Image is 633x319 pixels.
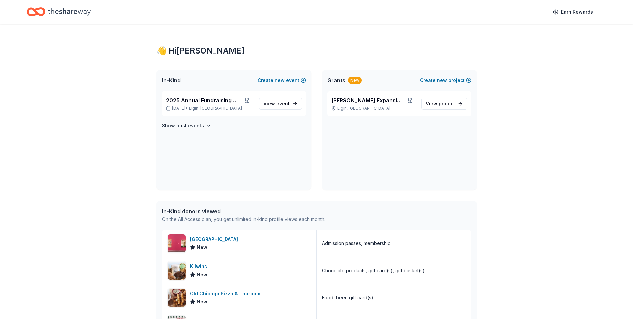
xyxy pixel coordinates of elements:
a: View project [421,98,467,110]
button: Show past events [162,122,211,130]
h4: Show past events [162,122,204,130]
div: Old Chicago Pizza & Taproom [190,290,263,298]
div: New [348,77,362,84]
img: Image for Old Chicago Pizza & Taproom [168,289,186,307]
span: [PERSON_NAME] Expansion 2025 [331,96,405,104]
div: Admission passes, membership [322,239,391,247]
div: In-Kind donors viewed [162,207,325,215]
span: View [263,100,290,108]
span: New [197,271,207,279]
div: 👋 Hi [PERSON_NAME] [156,45,477,56]
p: [DATE] • [166,106,254,111]
span: New [197,298,207,306]
p: Elgin, [GEOGRAPHIC_DATA] [331,106,416,111]
span: project [439,101,455,106]
a: Earn Rewards [549,6,597,18]
span: Grants [327,76,345,84]
img: Image for Museum of Contemporary Art Chicago [168,234,186,252]
span: Elgin, [GEOGRAPHIC_DATA] [189,106,242,111]
a: View event [259,98,302,110]
span: new [275,76,285,84]
span: In-Kind [162,76,181,84]
div: On the All Access plan, you get unlimited in-kind profile views each month. [162,215,325,223]
span: 2025 Annual Fundraising Gala [166,96,241,104]
div: Chocolate products, gift card(s), gift basket(s) [322,267,425,275]
span: View [426,100,455,108]
span: New [197,243,207,251]
button: Createnewproject [420,76,471,84]
span: event [276,101,290,106]
div: Food, beer, gift card(s) [322,294,373,302]
a: Home [27,4,91,20]
button: Createnewevent [258,76,306,84]
img: Image for Kilwins [168,261,186,280]
span: new [437,76,447,84]
div: [GEOGRAPHIC_DATA] [190,235,241,243]
div: Kilwins [190,262,210,271]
